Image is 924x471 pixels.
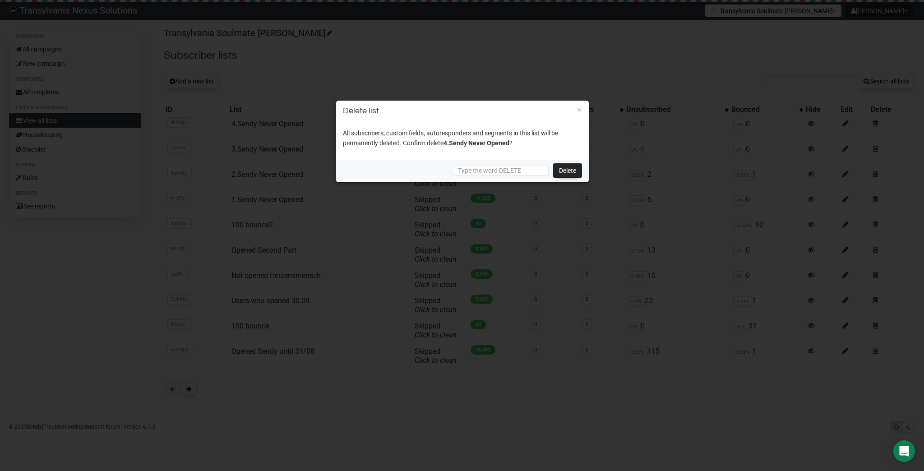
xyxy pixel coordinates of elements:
[893,440,915,462] div: Open Intercom Messenger
[577,106,582,114] button: ×
[553,163,582,178] a: Delete
[343,105,582,117] h3: Delete list
[444,139,509,147] span: 4.Sendy Never Opened
[343,128,582,148] p: All subscribers, custom fields, autoresponders and segments in this list will be permanently dele...
[454,166,549,175] input: Type the word DELETE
